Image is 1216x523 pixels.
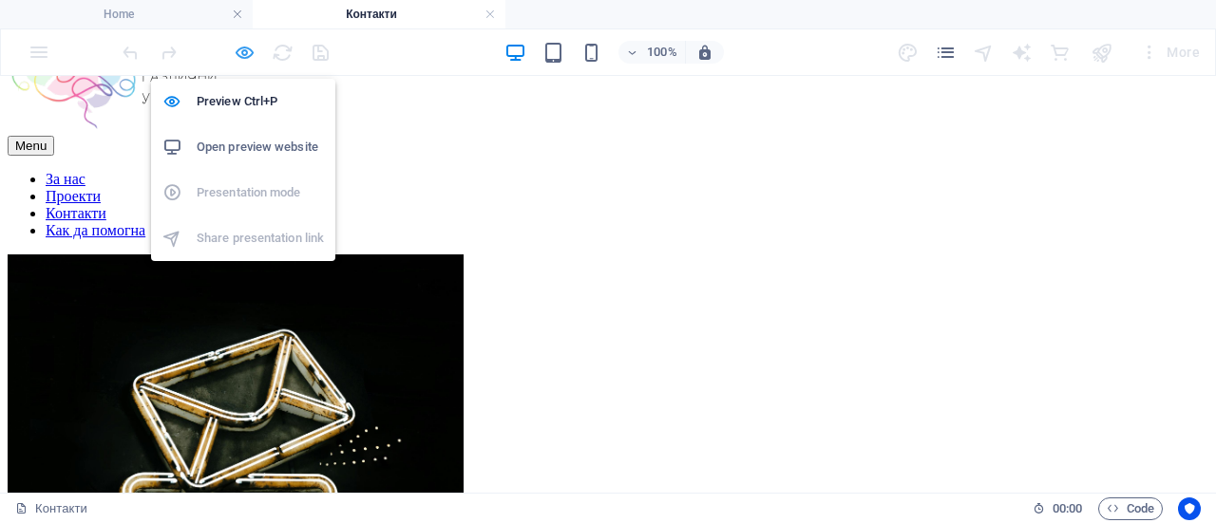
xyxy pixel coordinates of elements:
button: 100% [618,41,686,64]
button: Usercentrics [1178,497,1201,520]
span: Code [1107,497,1154,520]
button: Code [1098,497,1163,520]
a: Как да помогна [46,146,145,162]
h6: Preview Ctrl+P [197,90,324,113]
a: За нас [46,95,85,111]
h6: Open preview website [197,136,324,159]
button: pages [935,41,958,64]
a: Проекти [46,112,101,128]
a: Click to cancel selection. Double-click to open Pages [15,497,87,520]
button: Menu [8,60,54,80]
h6: Session time [1033,497,1083,520]
span: 00 00 [1053,497,1082,520]
a: Контакти [46,129,106,145]
i: On resize automatically adjust zoom level to fit chosen device. [696,44,713,61]
h6: 100% [647,41,677,64]
h4: Контакти [253,4,505,25]
span: : [1066,501,1069,515]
